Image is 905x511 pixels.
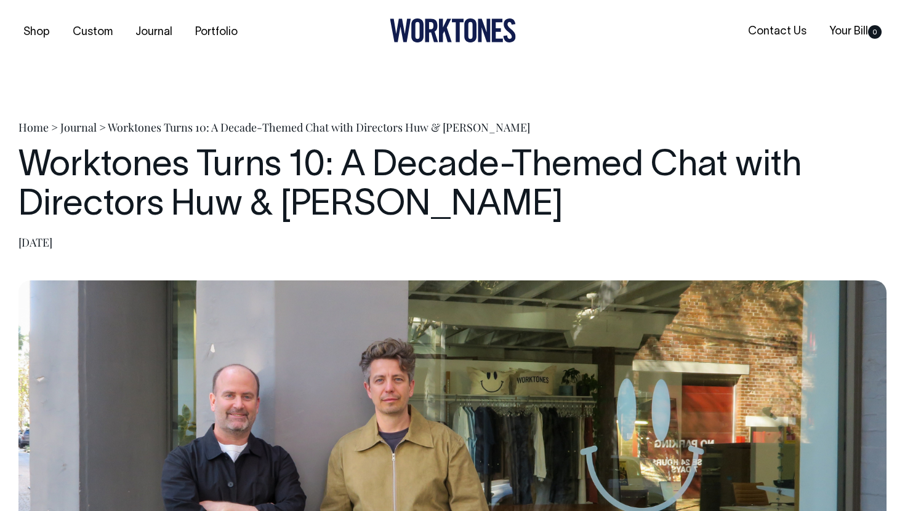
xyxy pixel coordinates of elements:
[68,22,118,42] a: Custom
[18,235,52,250] time: [DATE]
[18,120,49,135] a: Home
[743,22,811,42] a: Contact Us
[51,120,58,135] span: >
[18,22,55,42] a: Shop
[60,120,97,135] a: Journal
[868,25,882,39] span: 0
[190,22,243,42] a: Portfolio
[99,120,106,135] span: >
[824,22,887,42] a: Your Bill0
[131,22,177,42] a: Journal
[108,120,530,135] span: Worktones Turns 10: A Decade-Themed Chat with Directors Huw & [PERSON_NAME]
[18,147,887,226] h1: Worktones Turns 10: A Decade-Themed Chat with Directors Huw & [PERSON_NAME]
